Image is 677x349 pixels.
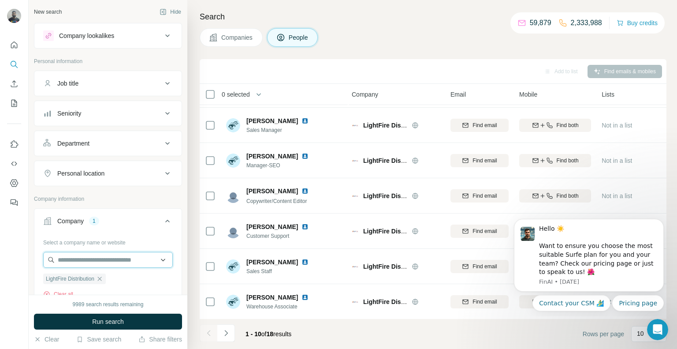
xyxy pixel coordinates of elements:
[7,156,21,172] button: Use Surfe API
[34,133,182,154] button: Department
[246,198,307,204] span: Copywriter/Content Editor
[301,294,309,301] img: LinkedIn logo
[472,157,497,165] span: Find email
[246,330,261,338] span: 1 - 10
[363,298,426,305] span: LightFire Distribution
[34,103,182,124] button: Seniority
[246,232,312,240] span: Customer Support
[519,189,591,203] button: Find both
[246,222,298,231] span: [PERSON_NAME]
[450,90,466,99] span: Email
[363,192,426,199] span: LightFire Distribution
[472,121,497,129] span: Find email
[7,175,21,191] button: Dashboard
[602,122,632,129] span: Not in a list
[450,154,509,167] button: Find email
[301,117,309,124] img: LinkedIn logo
[73,300,144,308] div: 9989 search results remaining
[301,223,309,230] img: LinkedIn logo
[301,259,309,266] img: LinkedIn logo
[7,95,21,111] button: My lists
[352,192,359,199] img: Logo of LightFire Distribution
[7,136,21,152] button: Use Surfe on LinkedIn
[637,329,644,338] p: 10
[246,161,312,169] span: Manager-SEO
[602,192,632,199] span: Not in a list
[501,211,677,316] iframe: Intercom notifications message
[246,116,298,125] span: [PERSON_NAME]
[571,18,602,28] p: 2,333,988
[226,259,240,274] img: Avatar
[450,189,509,203] button: Find email
[57,139,89,148] div: Department
[34,73,182,94] button: Job title
[57,109,81,118] div: Seniority
[246,126,312,134] span: Sales Manager
[530,18,551,28] p: 59,879
[34,8,62,16] div: New search
[34,163,182,184] button: Personal location
[289,33,309,42] span: People
[76,335,121,344] button: Save search
[246,267,312,275] span: Sales Staff
[363,157,426,164] span: LightFire Distribution
[602,90,614,99] span: Lists
[34,314,182,330] button: Run search
[7,195,21,210] button: Feedback
[261,330,267,338] span: of
[352,122,359,129] img: Logo of LightFire Distribution
[246,258,298,266] span: [PERSON_NAME]
[519,119,591,132] button: Find both
[200,11,666,23] h4: Search
[34,57,182,65] p: Personal information
[34,195,182,203] p: Company information
[519,90,537,99] span: Mobile
[246,330,291,338] span: results
[352,157,359,164] img: Logo of LightFire Distribution
[363,263,426,270] span: LightFire Distribution
[617,17,658,29] button: Buy credits
[352,298,359,305] img: Logo of LightFire Distribution
[301,153,309,160] img: LinkedIn logo
[57,217,84,225] div: Company
[46,275,94,283] span: LightFire Distribution
[7,56,21,72] button: Search
[92,317,124,326] span: Run search
[450,225,509,238] button: Find email
[472,192,497,200] span: Find email
[472,298,497,306] span: Find email
[222,90,250,99] span: 0 selected
[7,37,21,53] button: Quick start
[226,118,240,132] img: Avatar
[226,189,240,203] img: Avatar
[583,330,624,338] span: Rows per page
[647,319,668,340] iframe: Intercom live chat
[246,293,298,302] span: [PERSON_NAME]
[59,31,114,40] div: Company lookalikes
[7,76,21,92] button: Enrich CSV
[450,119,509,132] button: Find email
[57,79,78,88] div: Job title
[226,295,240,309] img: Avatar
[472,263,497,270] span: Find email
[246,303,312,311] span: Warehouse Associate
[34,210,182,235] button: Company1
[226,224,240,238] img: Avatar
[89,217,99,225] div: 1
[246,152,298,161] span: [PERSON_NAME]
[221,33,253,42] span: Companies
[352,90,378,99] span: Company
[43,235,173,247] div: Select a company name or website
[226,154,240,168] img: Avatar
[153,5,187,19] button: Hide
[557,192,579,200] span: Find both
[519,154,591,167] button: Find both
